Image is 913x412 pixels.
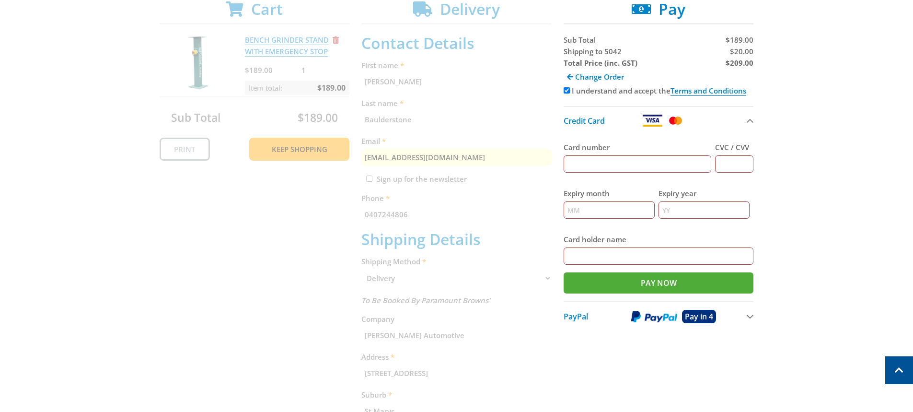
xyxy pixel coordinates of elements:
[564,106,754,134] button: Credit Card
[726,58,753,68] strong: $209.00
[575,72,624,82] span: Change Order
[564,141,712,153] label: Card number
[631,311,677,323] img: PayPal
[564,301,754,331] button: PayPal Pay in 4
[667,115,684,127] img: Mastercard
[726,35,753,45] span: $189.00
[730,47,753,56] span: $20.00
[564,58,637,68] strong: Total Price (inc. GST)
[564,311,588,322] span: PayPal
[564,87,570,94] input: Please accept the terms and conditions.
[564,47,622,56] span: Shipping to 5042
[564,116,605,126] span: Credit Card
[659,201,750,219] input: YY
[564,35,596,45] span: Sub Total
[659,188,750,199] label: Expiry year
[564,188,655,199] label: Expiry month
[715,141,753,153] label: CVC / CVV
[670,86,746,96] a: Terms and Conditions
[564,234,754,245] label: Card holder name
[572,86,746,96] label: I understand and accept the
[564,69,627,85] a: Change Order
[564,201,655,219] input: MM
[564,272,754,294] input: Pay Now
[685,311,713,322] span: Pay in 4
[642,115,663,127] img: Visa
